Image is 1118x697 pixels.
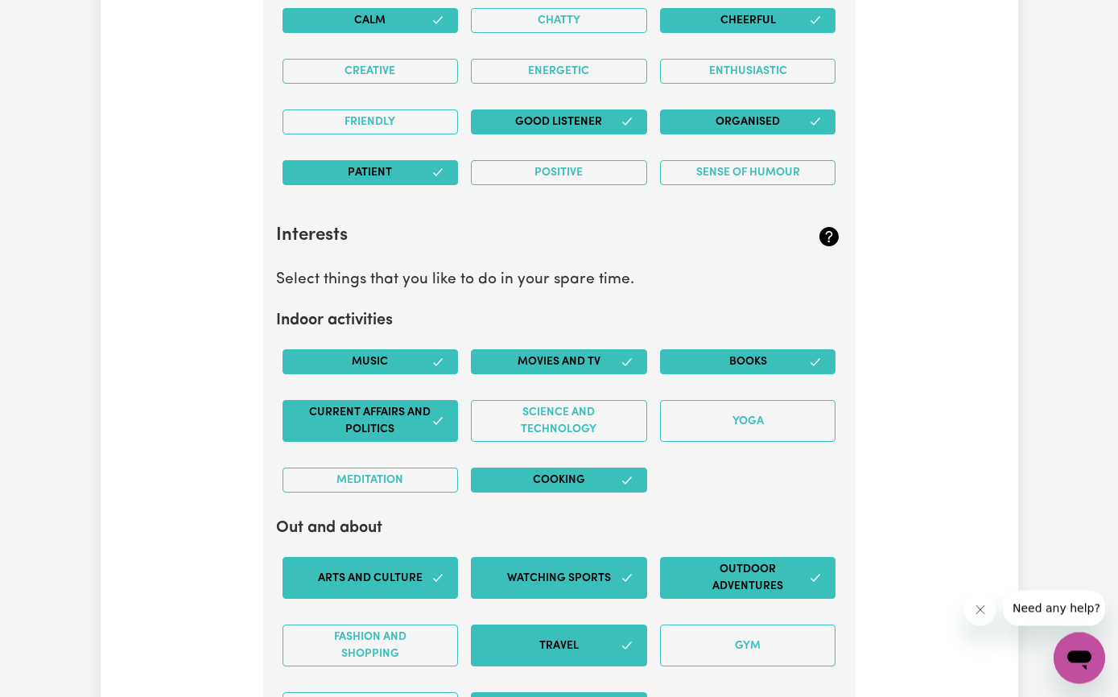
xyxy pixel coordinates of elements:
button: Science and Technology [471,401,647,443]
h2: Indoor activities [276,311,843,331]
p: Select things that you like to do in your spare time. [276,270,843,293]
button: Good Listener [471,110,647,135]
button: Organised [660,110,836,135]
button: Current Affairs and Politics [283,401,459,443]
button: Travel [471,625,647,667]
button: Chatty [471,9,647,34]
h2: Out and about [276,519,843,538]
iframe: Button to launch messaging window [1054,633,1105,684]
h2: Interests [276,226,749,248]
button: Books [660,350,836,375]
button: Cheerful [660,9,836,34]
button: Calm [283,9,459,34]
button: Arts and Culture [283,558,459,600]
button: Watching sports [471,558,647,600]
iframe: Close message [964,594,996,626]
button: Enthusiastic [660,60,836,85]
button: Patient [283,161,459,186]
button: Friendly [283,110,459,135]
iframe: Message from company [1003,591,1105,626]
button: Creative [283,60,459,85]
button: Energetic [471,60,647,85]
button: Movies and TV [471,350,647,375]
button: Outdoor adventures [660,558,836,600]
button: Music [283,350,459,375]
button: Cooking [471,468,647,493]
button: Positive [471,161,647,186]
button: Sense of Humour [660,161,836,186]
button: Yoga [660,401,836,443]
button: Fashion and shopping [283,625,459,667]
button: Meditation [283,468,459,493]
button: Gym [660,625,836,667]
